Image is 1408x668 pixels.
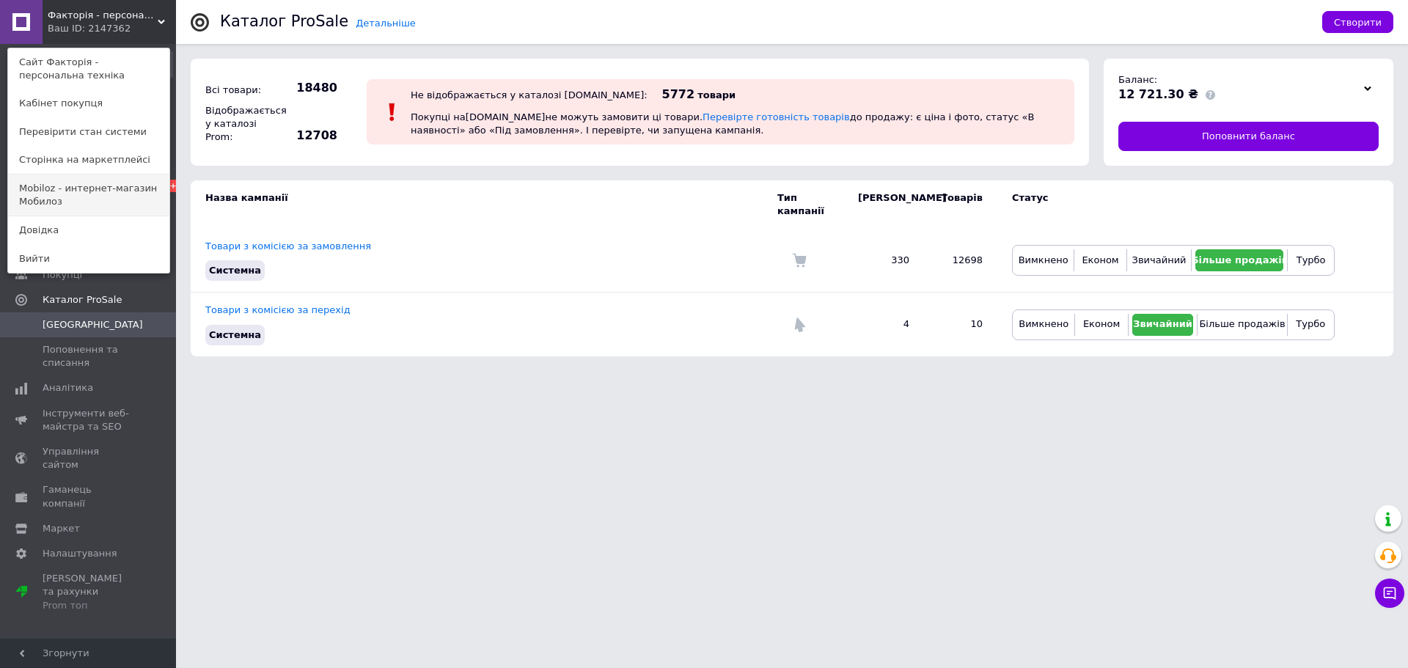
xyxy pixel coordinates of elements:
[202,80,282,100] div: Всі товари:
[43,522,80,535] span: Маркет
[792,253,807,268] img: Комісія за замовлення
[697,89,736,100] span: товари
[1199,318,1285,329] span: Більше продажів
[43,343,136,370] span: Поповнення та списання
[209,265,261,276] span: Системна
[843,293,924,356] td: 4
[843,180,924,229] td: [PERSON_NAME]
[1019,318,1068,329] span: Вимкнено
[1291,249,1330,271] button: Турбо
[924,180,997,229] td: Товарів
[662,87,695,101] span: 5772
[43,445,136,471] span: Управління сайтом
[792,318,807,332] img: Комісія за перехід
[1202,130,1295,143] span: Поповнити баланс
[202,100,282,148] div: Відображається у каталозі Prom:
[356,18,416,29] a: Детальніше
[1297,254,1326,265] span: Турбо
[924,229,997,293] td: 12698
[1079,314,1123,336] button: Економ
[1019,254,1068,265] span: Вимкнено
[1083,318,1120,329] span: Економ
[1118,87,1198,101] span: 12 721.30 ₴
[411,111,1034,136] span: Покупці на [DOMAIN_NAME] не можуть замовити ці товари. до продажу: є ціна і фото, статус «В наявн...
[1296,318,1325,329] span: Турбо
[1291,314,1330,336] button: Турбо
[43,407,136,433] span: Інструменти веб-майстра та SEO
[205,241,371,252] a: Товари з комісією за замовлення
[1322,11,1393,33] button: Створити
[191,180,777,229] td: Назва кампанії
[43,547,117,560] span: Налаштування
[1195,249,1283,271] button: Більше продажів
[1375,579,1404,608] button: Чат з покупцем
[48,9,158,22] span: Факторія - персональна техніка
[43,599,136,612] div: Prom топ
[43,293,122,307] span: Каталог ProSale
[381,101,403,123] img: :exclamation:
[1118,74,1157,85] span: Баланс:
[43,268,82,282] span: Покупці
[777,180,843,229] td: Тип кампанії
[1201,314,1283,336] button: Більше продажів
[209,329,261,340] span: Системна
[924,293,997,356] td: 10
[1132,314,1194,336] button: Звичайний
[286,128,337,144] span: 12708
[286,80,337,96] span: 18480
[1132,254,1187,265] span: Звичайний
[8,89,169,117] a: Кабінет покупця
[8,175,169,216] a: Mobiloz - интернет-магазин Мобилоз
[8,118,169,146] a: Перевірити стан системи
[997,180,1335,229] td: Статус
[1082,254,1118,265] span: Економ
[1131,249,1188,271] button: Звичайний
[48,22,109,35] div: Ваш ID: 2147362
[43,572,136,612] span: [PERSON_NAME] та рахунки
[1078,249,1122,271] button: Економ
[8,245,169,273] a: Вийти
[205,304,351,315] a: Товари з комісією за перехід
[8,48,169,89] a: Сайт Факторія - персональна техніка
[8,146,169,174] a: Сторінка на маркетплейсі
[1192,254,1288,265] span: Більше продажів
[1016,314,1071,336] button: Вимкнено
[703,111,850,122] a: Перевірте готовність товарів
[220,14,348,29] div: Каталог ProSale
[1334,17,1382,28] span: Створити
[1133,318,1192,329] span: Звичайний
[43,483,136,510] span: Гаманець компанії
[843,229,924,293] td: 330
[8,216,169,244] a: Довідка
[411,89,648,100] div: Не відображається у каталозі [DOMAIN_NAME]:
[43,318,143,331] span: [GEOGRAPHIC_DATA]
[43,381,93,394] span: Аналітика
[1016,249,1070,271] button: Вимкнено
[1118,122,1379,151] a: Поповнити баланс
